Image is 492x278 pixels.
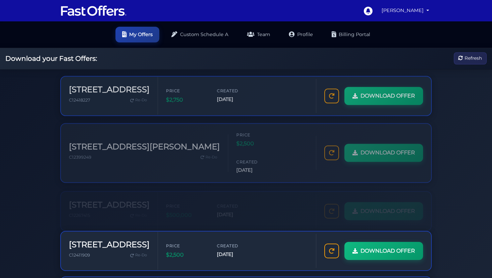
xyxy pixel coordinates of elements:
h3: [STREET_ADDRESS][PERSON_NAME] [69,139,220,149]
span: Created [217,87,257,93]
span: Created [217,243,257,249]
a: Profile [282,27,320,42]
a: DOWNLOAD OFFER [344,196,423,215]
span: Re-Do [206,152,217,158]
span: DOWNLOAD OFFER [360,146,415,154]
a: Custom Schedule A [165,27,235,42]
a: DOWNLOAD OFFER [344,141,423,159]
a: DOWNLOAD OFFER [344,242,423,260]
a: Billing Portal [325,27,377,42]
span: Created [217,197,257,203]
span: Re-Do [135,252,147,258]
a: Re-Do [128,205,150,214]
span: [DATE] [236,164,276,171]
span: C12399249 [69,152,91,157]
span: Price [166,87,206,93]
span: DOWNLOAD OFFER [360,201,415,210]
span: Re-Do [135,96,147,102]
a: [PERSON_NAME] [379,4,432,17]
span: DOWNLOAD OFFER [360,247,415,255]
span: $2,750 [166,95,206,103]
a: Team [240,27,277,42]
h2: Download your Fast Offers: [5,54,97,62]
a: My Offers [115,27,159,42]
span: [DATE] [217,205,257,213]
a: Re-Do [128,251,150,260]
span: C12267415 [69,207,90,213]
span: $2,500 [166,251,206,259]
span: Price [236,129,276,135]
h3: [STREET_ADDRESS] [69,240,150,250]
span: Refresh [465,55,482,62]
span: Price [166,197,206,203]
span: $2,500 [236,137,276,145]
span: $500,000 [166,205,206,214]
h3: [STREET_ADDRESS] [69,84,150,94]
h3: [STREET_ADDRESS] [69,194,150,204]
a: Re-Do [198,150,220,159]
span: [DATE] [217,251,257,258]
button: Refresh [454,52,487,65]
a: DOWNLOAD OFFER [344,86,423,104]
a: Re-Do [128,95,150,104]
span: Price [166,243,206,249]
span: C12411909 [69,253,90,258]
span: Re-Do [135,207,147,213]
span: Created [236,156,276,162]
span: DOWNLOAD OFFER [360,91,415,99]
span: C12418227 [69,97,90,102]
span: [DATE] [217,95,257,102]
